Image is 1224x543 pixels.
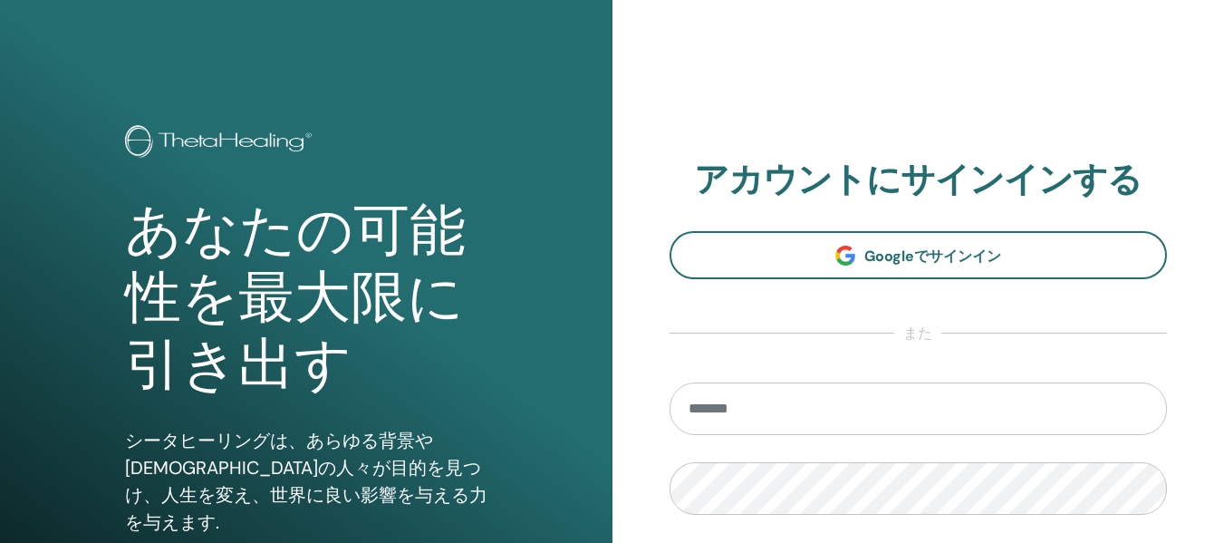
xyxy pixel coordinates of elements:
[125,198,487,400] h1: あなたの可能性を最大限に引き出す
[670,231,1168,279] a: Googleでサインイン
[670,160,1168,201] h2: アカウントにサインインする
[864,247,1001,266] span: Googleでサインイン
[894,323,941,344] span: また
[125,427,487,536] p: シータヒーリングは、あらゆる背景や[DEMOGRAPHIC_DATA]の人々が目的を見つけ、人生を変え、世界に良い影響を与える力を与えます.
